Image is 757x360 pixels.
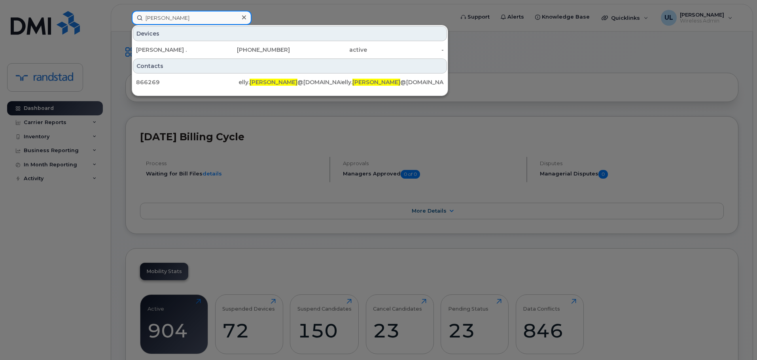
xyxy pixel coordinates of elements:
[133,75,447,89] a: 866269elly.[PERSON_NAME]@[DOMAIN_NAME]elly.[PERSON_NAME]@[DOMAIN_NAME]
[367,46,444,54] div: -
[352,79,400,86] span: [PERSON_NAME]
[238,78,341,86] div: elly. @[DOMAIN_NAME]
[213,46,290,54] div: [PHONE_NUMBER]
[136,46,213,54] div: [PERSON_NAME] .
[341,78,444,86] div: elly. @[DOMAIN_NAME]
[250,79,297,86] span: [PERSON_NAME]
[136,78,238,86] div: 866269
[133,58,447,74] div: Contacts
[290,46,367,54] div: active
[133,43,447,57] a: [PERSON_NAME] .[PHONE_NUMBER]active-
[133,26,447,41] div: Devices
